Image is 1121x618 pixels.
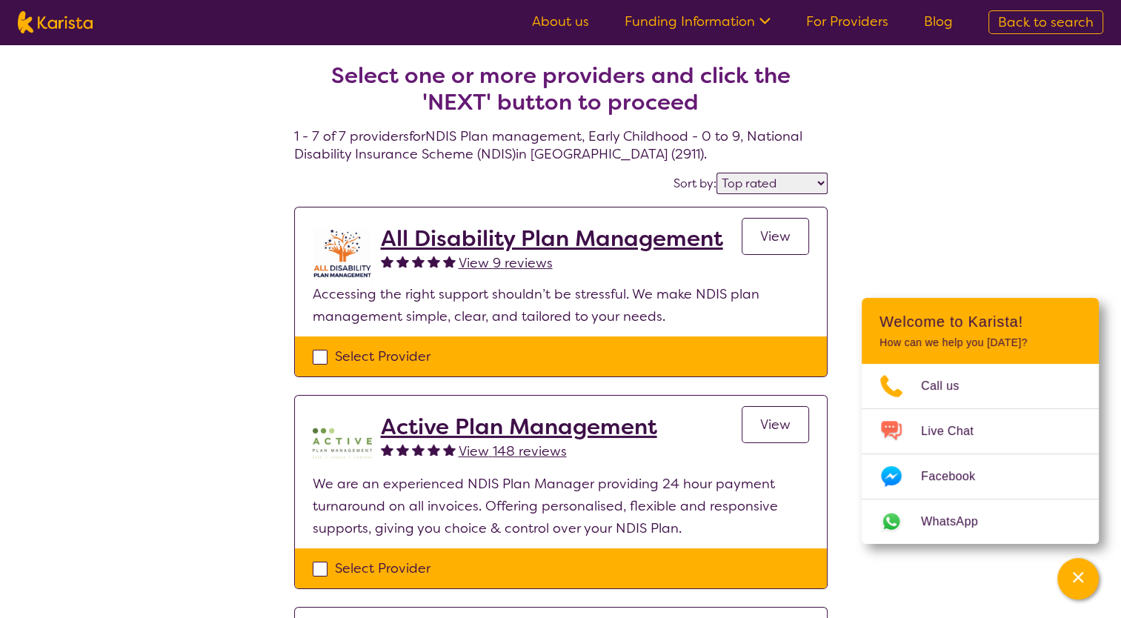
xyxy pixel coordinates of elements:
[381,413,657,440] a: Active Plan Management
[998,13,1094,31] span: Back to search
[396,443,409,456] img: fullstar
[625,13,771,30] a: Funding Information
[673,176,716,191] label: Sort by:
[879,336,1081,349] p: How can we help you [DATE]?
[312,62,810,116] h2: Select one or more providers and click the 'NEXT' button to proceed
[428,255,440,268] img: fullstar
[459,442,567,460] span: View 148 reviews
[862,499,1099,544] a: Web link opens in a new tab.
[313,473,809,539] p: We are an experienced NDIS Plan Manager providing 24 hour payment turnaround on all invoices. Off...
[806,13,888,30] a: For Providers
[381,225,723,252] a: All Disability Plan Management
[381,443,393,456] img: fullstar
[921,420,991,442] span: Live Chat
[412,255,425,268] img: fullstar
[1057,558,1099,599] button: Channel Menu
[396,255,409,268] img: fullstar
[313,225,372,283] img: at5vqv0lot2lggohlylh.jpg
[18,11,93,33] img: Karista logo
[532,13,589,30] a: About us
[443,255,456,268] img: fullstar
[313,413,372,473] img: pypzb5qm7jexfhutod0x.png
[921,511,996,533] span: WhatsApp
[879,313,1081,330] h2: Welcome to Karista!
[443,443,456,456] img: fullstar
[862,364,1099,544] ul: Choose channel
[742,406,809,443] a: View
[924,13,953,30] a: Blog
[760,416,791,433] span: View
[862,298,1099,544] div: Channel Menu
[381,255,393,268] img: fullstar
[921,465,993,488] span: Facebook
[742,218,809,255] a: View
[459,252,553,274] a: View 9 reviews
[988,10,1103,34] a: Back to search
[459,254,553,272] span: View 9 reviews
[459,440,567,462] a: View 148 reviews
[313,283,809,328] p: Accessing the right support shouldn’t be stressful. We make NDIS plan management simple, clear, a...
[760,227,791,245] span: View
[294,27,828,163] h4: 1 - 7 of 7 providers for NDIS Plan management , Early Childhood - 0 to 9 , National Disability In...
[921,375,977,397] span: Call us
[428,443,440,456] img: fullstar
[412,443,425,456] img: fullstar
